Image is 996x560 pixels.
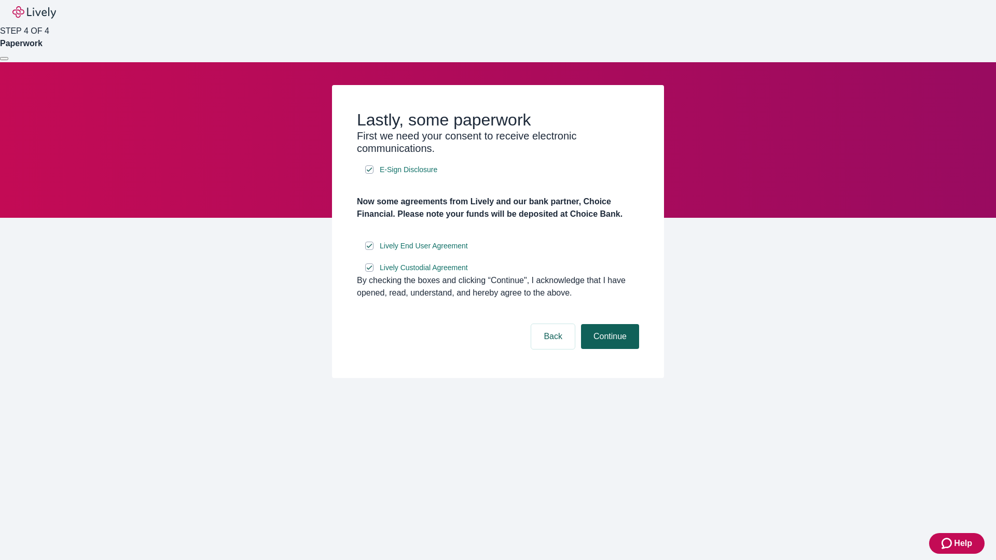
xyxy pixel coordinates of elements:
a: e-sign disclosure document [378,163,439,176]
div: By checking the boxes and clicking “Continue", I acknowledge that I have opened, read, understand... [357,274,639,299]
span: Lively End User Agreement [380,241,468,251]
h3: First we need your consent to receive electronic communications. [357,130,639,155]
svg: Zendesk support icon [942,537,954,550]
img: Lively [12,6,56,19]
a: e-sign disclosure document [378,240,470,253]
button: Continue [581,324,639,349]
a: e-sign disclosure document [378,261,470,274]
span: E-Sign Disclosure [380,164,437,175]
span: Lively Custodial Agreement [380,262,468,273]
button: Back [531,324,575,349]
button: Zendesk support iconHelp [929,533,985,554]
h4: Now some agreements from Lively and our bank partner, Choice Financial. Please note your funds wi... [357,195,639,220]
span: Help [954,537,972,550]
h2: Lastly, some paperwork [357,110,639,130]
